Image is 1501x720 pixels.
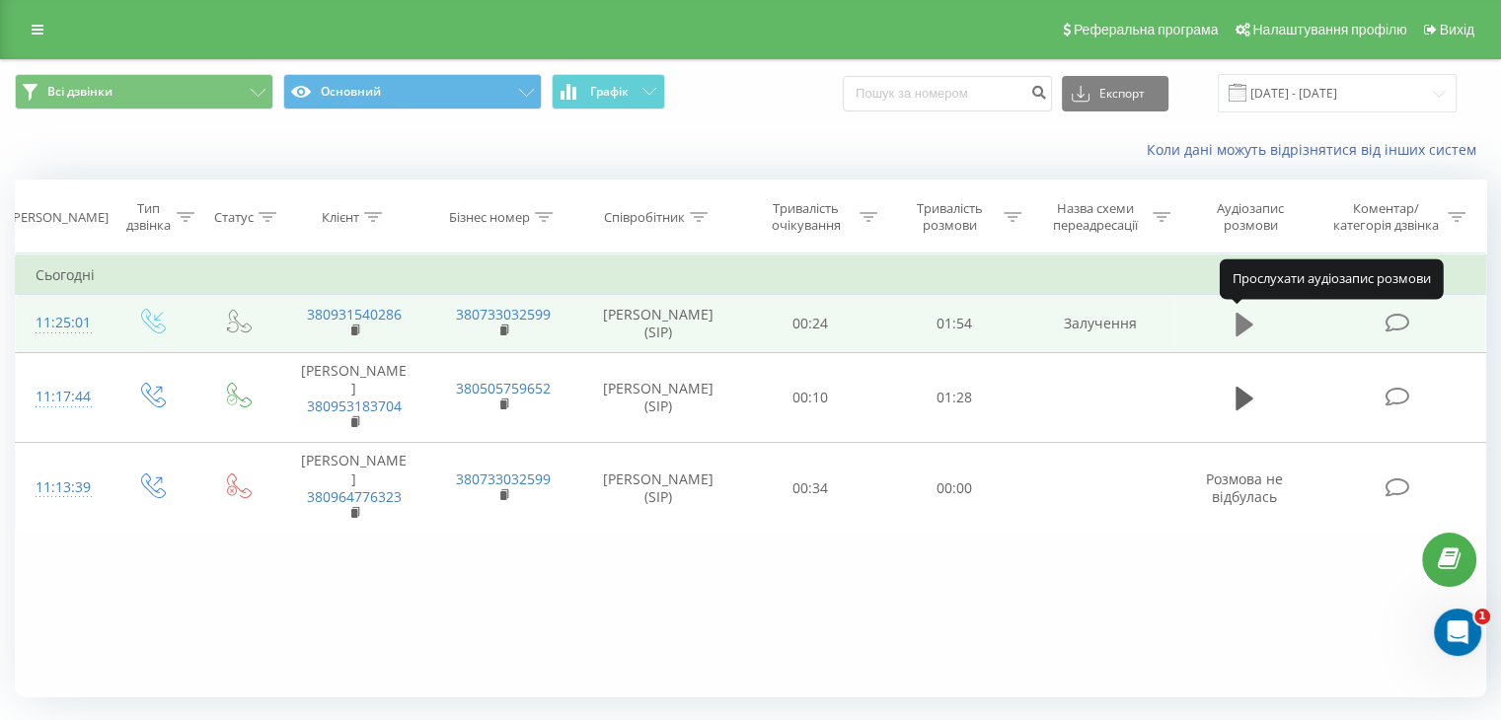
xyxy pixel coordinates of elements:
td: [PERSON_NAME] [279,443,428,534]
td: 00:34 [739,443,882,534]
td: [PERSON_NAME] (SIP) [578,443,739,534]
div: 11:25:01 [36,304,88,342]
div: Статус [214,209,254,226]
td: 00:10 [739,352,882,443]
a: 380505759652 [456,379,551,397]
td: [PERSON_NAME] (SIP) [578,352,739,443]
a: 380931540286 [307,305,402,324]
div: Аудіозапис розмови [1193,200,1309,234]
div: Тип дзвінка [124,200,171,234]
div: Бізнес номер [449,209,530,226]
div: Тривалість розмови [900,200,999,234]
td: Сьогодні [16,255,1486,295]
a: 380733032599 [456,305,551,324]
td: Залучення [1025,295,1174,352]
td: 00:24 [739,295,882,352]
button: Основний [283,74,542,109]
button: Графік [552,74,665,109]
div: Прослухати аудіозапис розмови [1220,259,1444,299]
div: 11:17:44 [36,378,88,416]
td: 01:28 [882,352,1025,443]
span: 1 [1474,609,1490,624]
div: Тривалість очікування [757,200,856,234]
a: Коли дані можуть відрізнятися вiд інших систем [1147,140,1486,159]
button: Всі дзвінки [15,74,273,109]
span: Всі дзвінки [47,84,113,100]
span: Реферальна програма [1074,22,1219,37]
div: Назва схеми переадресації [1044,200,1148,234]
iframe: Intercom live chat [1434,609,1481,656]
td: [PERSON_NAME] (SIP) [578,295,739,352]
span: Вихід [1440,22,1474,37]
div: Коментар/категорія дзвінка [1327,200,1443,234]
a: 380953183704 [307,396,402,415]
a: 380733032599 [456,469,551,488]
div: Клієнт [322,209,359,226]
span: Розмова не відбулась [1206,469,1283,506]
input: Пошук за номером [843,76,1052,111]
div: Співробітник [604,209,685,226]
div: [PERSON_NAME] [9,209,109,226]
td: 00:00 [882,443,1025,534]
div: 11:13:39 [36,468,88,507]
td: [PERSON_NAME] [279,352,428,443]
span: Налаштування профілю [1252,22,1406,37]
a: 380964776323 [307,487,402,506]
button: Експорт [1062,76,1168,111]
td: 01:54 [882,295,1025,352]
span: Графік [590,85,629,99]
